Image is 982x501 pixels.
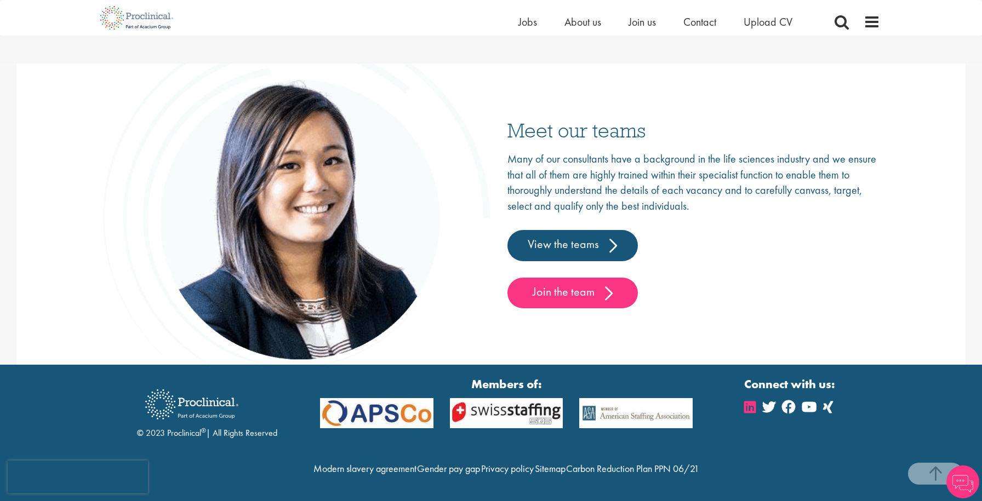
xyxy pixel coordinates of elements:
[535,462,566,475] a: Sitemap
[507,230,638,261] a: View the teams
[201,426,206,435] sup: ®
[571,398,701,428] img: APSCo
[8,460,148,493] iframe: reCAPTCHA
[744,15,792,29] a: Upload CV
[481,462,534,475] a: Privacy policy
[507,151,880,308] div: Many of our consultants have a background in the life sciences industry and we ensure that all of...
[417,462,480,475] a: Gender pay gap
[566,462,699,475] a: Carbon Reduction Plan PPN 06/21
[137,381,277,440] div: © 2023 Proclinical | All Rights Reserved
[518,15,537,29] a: Jobs
[564,15,601,29] a: About us
[442,398,572,428] img: APSCo
[744,376,837,393] strong: Connect with us:
[320,376,693,393] strong: Members of:
[102,25,491,389] img: people
[683,15,716,29] a: Contact
[629,15,656,29] a: Join us
[507,120,880,140] h3: Meet our teams
[507,278,638,308] a: Join the team
[137,382,247,427] img: Proclinical Recruitment
[946,465,979,498] img: Chatbot
[312,398,442,428] img: APSCo
[313,462,416,475] a: Modern slavery agreement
